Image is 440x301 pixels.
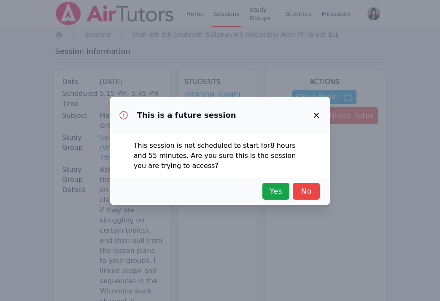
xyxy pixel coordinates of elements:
[137,110,236,120] h3: This is a future session
[297,185,316,197] span: No
[262,183,289,200] button: Yes
[293,183,320,200] button: No
[267,185,285,197] span: Yes
[134,141,307,171] p: This session is not scheduled to start for 8 hours and 55 minutes . Are you sure this is the sess...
